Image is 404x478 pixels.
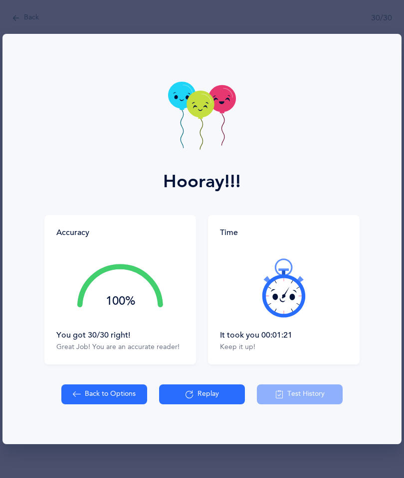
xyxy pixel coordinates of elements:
[56,227,89,238] div: Accuracy
[56,330,184,341] div: You got 30/30 right!
[163,168,241,195] div: Hooray!!!
[159,384,245,404] button: Replay
[77,295,163,307] div: 100%
[220,227,348,238] div: Time
[220,343,348,353] div: Keep it up!
[56,343,184,353] div: Great Job! You are an accurate reader!
[220,330,348,341] div: It took you 00:01:21
[61,384,147,404] button: Back to Options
